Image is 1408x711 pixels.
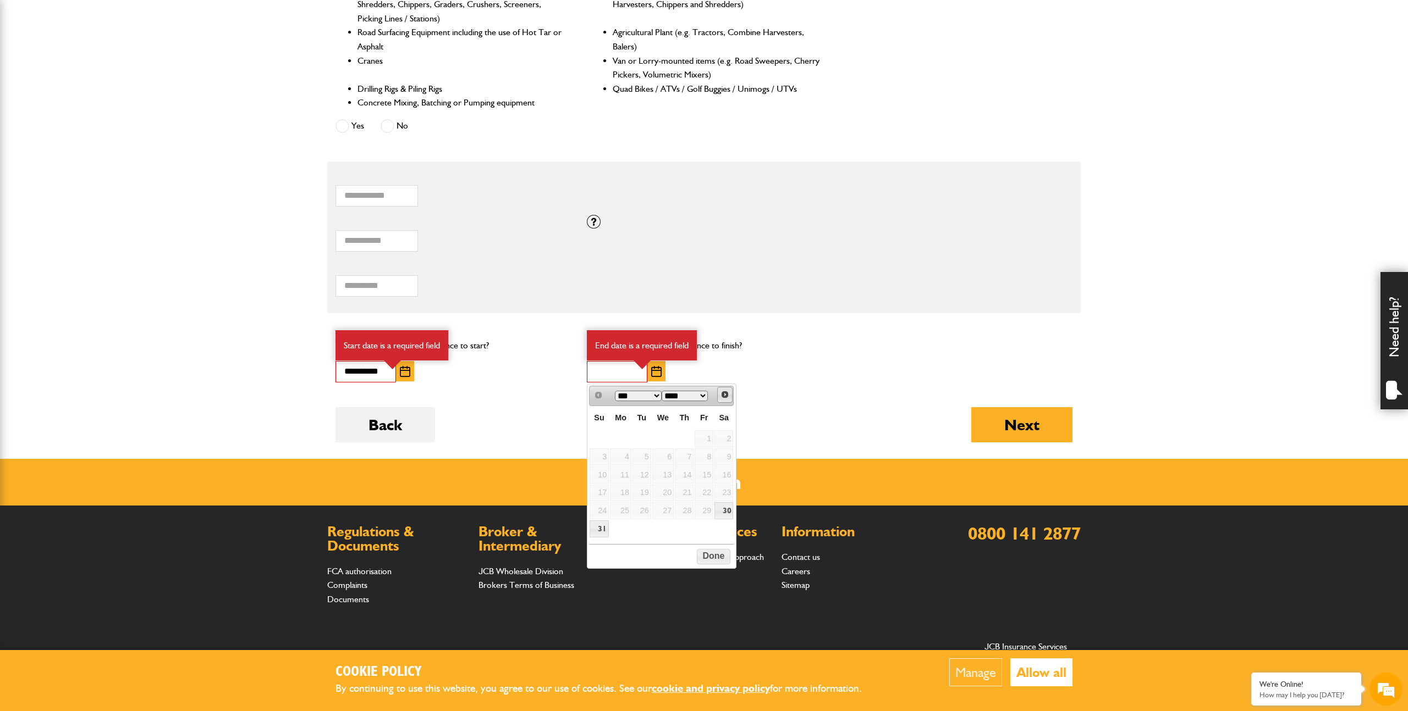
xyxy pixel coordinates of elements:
[335,680,880,697] p: By continuing to use this website, you agree to our use of cookies. See our for more information.
[335,338,570,353] p: When do you want your insurance to start?
[479,580,574,590] a: Brokers Terms of Business
[384,360,401,369] img: error-box-arrow.svg
[700,413,708,422] span: Friday
[358,96,566,110] li: Concrete Mixing, Batching or Pumping equipment
[697,549,730,564] button: Done
[637,413,647,422] span: Tuesday
[782,525,922,539] h2: Information
[782,552,820,562] a: Contact us
[587,338,822,353] p: When do you want your insurance to finish?
[717,387,733,403] a: Next
[400,366,410,377] img: Choose date
[949,658,1002,686] button: Manage
[1010,658,1072,686] button: Allow all
[1380,272,1408,409] div: Need help?
[782,566,810,576] a: Careers
[335,330,448,361] div: Start date is a required field
[714,502,733,519] a: 30
[19,61,46,76] img: d_20077148190_company_1631870298795_20077148190
[479,566,563,576] a: JCB Wholesale Division
[1259,691,1353,699] p: How may I help you today?
[180,5,207,32] div: Minimize live chat window
[14,134,201,158] input: Enter your email address
[327,566,392,576] a: FCA authorisation
[613,82,821,96] li: Quad Bikes / ATVs / Golf Buggies / Unimogs / UTVs
[719,413,729,422] span: Saturday
[327,525,468,553] h2: Regulations & Documents
[782,580,810,590] a: Sitemap
[615,413,626,422] span: Monday
[968,523,1081,544] a: 0800 141 2877
[358,25,566,53] li: Road Surfacing Equipment including the use of Hot Tar or Asphalt
[381,119,408,133] label: No
[634,360,651,369] img: error-box-arrow.svg
[358,82,566,96] li: Drilling Rigs & Piling Rigs
[335,664,880,681] h2: Cookie Policy
[327,594,369,604] a: Documents
[1259,680,1353,689] div: We're Online!
[651,366,662,377] img: Choose date
[14,166,201,191] input: Enter your phone number
[590,520,609,537] a: 31
[721,390,729,399] span: Next
[327,580,367,590] a: Complaints
[679,413,689,422] span: Thursday
[335,119,364,133] label: Yes
[594,413,604,422] span: Sunday
[57,62,185,76] div: Chat with us now
[652,682,770,695] a: cookie and privacy policy
[971,407,1072,442] button: Next
[358,54,566,82] li: Cranes
[657,413,669,422] span: Wednesday
[479,525,619,553] h2: Broker & Intermediary
[613,54,821,82] li: Van or Lorry-mounted items (e.g. Road Sweepers, Cherry Pickers, Volumetric Mixers)
[14,199,201,329] textarea: Type your message and hit 'Enter'
[335,407,435,442] button: Back
[150,338,200,353] em: Start Chat
[14,102,201,126] input: Enter your last name
[587,330,697,361] div: End date is a required field
[613,25,821,53] li: Agricultural Plant (e.g. Tractors, Combine Harvesters, Balers)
